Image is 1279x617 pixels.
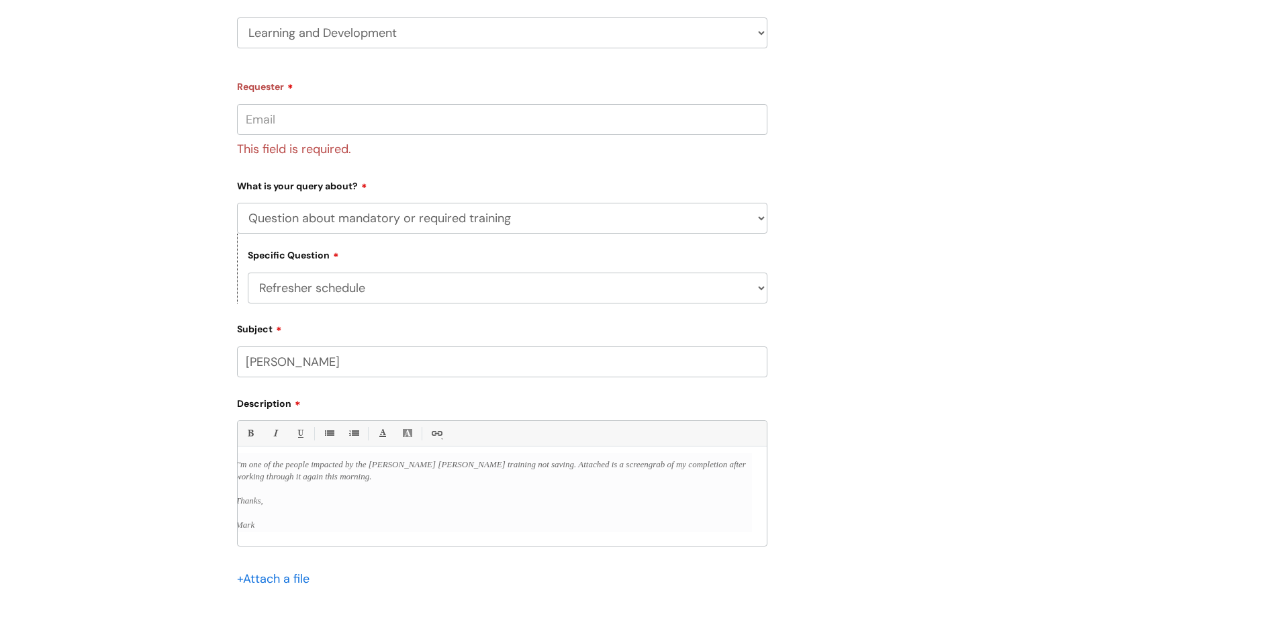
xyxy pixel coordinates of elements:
[291,425,308,442] a: Underline(Ctrl-U)
[237,104,767,135] input: Email
[237,568,318,589] div: Attach a file
[237,77,767,93] label: Requester
[320,425,337,442] a: • Unordered List (Ctrl-Shift-7)
[248,248,339,261] label: Specific Question
[374,425,391,442] a: Font Color
[236,459,748,483] p: I'm one of the people impacted by the [PERSON_NAME] [PERSON_NAME] training not saving. Attached i...
[242,425,258,442] a: Bold (Ctrl-B)
[236,434,748,531] div: Hi,
[237,135,767,160] div: This field is required.
[236,483,748,507] p: Thanks,
[237,319,767,335] label: Subject
[345,425,362,442] a: 1. Ordered List (Ctrl-Shift-8)
[226,416,752,532] blockquote: [DATE][DATE] 1:27 PM , [PERSON_NAME] < > wrote:
[236,519,748,531] p: Mark
[237,176,767,192] label: What is your query about?
[428,425,444,442] a: Link
[399,425,416,442] a: Back Color
[267,425,283,442] a: Italic (Ctrl-I)
[237,393,767,410] label: Description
